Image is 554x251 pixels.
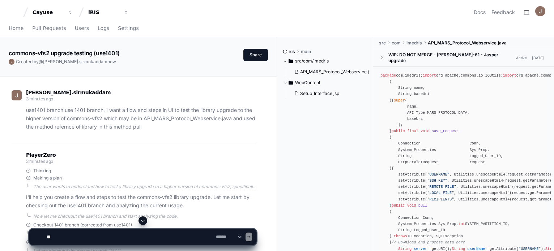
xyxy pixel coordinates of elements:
[43,59,107,64] span: [PERSON_NAME].sirmukaddam
[118,20,138,37] a: Settings
[300,91,339,96] span: Setup_Interface.jsp
[33,184,256,190] div: The user wants to understand how to test a library upgrade to a higher version of commons-vfs2, s...
[32,20,66,37] a: Pull Requests
[503,73,516,78] span: import
[33,213,256,219] div: Now let me checkout the use1401 branch and start analyzing the code.
[39,59,43,64] span: @
[30,6,76,19] button: Cayuse
[427,185,456,189] span: "REMOTE_FILE"
[33,9,64,16] div: Cayuse
[300,69,376,75] span: API_MARS_Protocol_Webservice.java
[289,49,295,55] span: iris
[394,98,405,103] span: super
[33,175,62,181] span: Making a plan
[532,55,544,61] div: [DATE]
[392,40,401,46] span: com
[9,20,24,37] a: Home
[26,193,256,210] p: I'll help you create a flow and steps to test the commons-vfs2 library upgrade. Let me start by c...
[474,9,486,16] a: Docs
[75,20,89,37] a: Users
[283,55,368,67] button: src/com/imedris
[427,178,447,183] span: "SSH_KEY"
[535,6,545,16] img: ACg8ocL0-VV38dUbyLUN_j_Ryupr2ywH6Bky3aOUOf03hrByMsB9Zg=s96-c
[26,106,256,131] p: use1401 branch use 1401 branch, I want a flow and steps in UI to test the library upgrade to the ...
[531,227,550,247] iframe: Open customer support
[26,153,56,157] span: PlayerZero
[514,55,529,61] span: Active
[16,59,116,65] span: Created by
[107,59,116,64] span: now
[428,40,507,46] span: API_MARS_Protocol_Webservice.java
[9,59,14,65] img: ACg8ocL0-VV38dUbyLUN_j_Ryupr2ywH6Bky3aOUOf03hrByMsB9Zg=s96-c
[301,49,311,55] span: main
[392,129,405,133] span: public
[9,49,120,57] app-text-character-animate: commons-vfs2 upgrade testing (use1401)
[26,96,53,101] span: 3 minutes ago
[421,129,430,133] span: void
[85,6,132,19] button: iRIS
[491,9,515,16] button: Feedback
[392,203,405,208] span: public
[98,26,109,30] span: Logs
[427,172,449,177] span: "USERNAME"
[418,203,427,208] span: pull
[407,203,416,208] span: void
[423,73,436,78] span: import
[289,78,293,87] svg: Directory
[379,40,386,46] span: src
[98,20,109,37] a: Logs
[388,52,514,64] div: WIP: DO NOT MERGE - [PERSON_NAME]-61 - Jasper upgrade
[407,129,418,133] span: final
[26,159,53,164] span: 3 minutes ago
[406,40,422,46] span: imedris
[75,26,89,30] span: Users
[291,67,369,77] button: API_MARS_Protocol_Webservice.java
[432,129,459,133] span: save_request
[295,80,320,86] span: WebContent
[380,73,396,78] span: package
[427,197,454,202] span: "RECIPIENTS"
[427,191,454,195] span: "LOCAL_FILE"
[88,9,119,16] div: iRIS
[33,168,51,174] span: Thinking
[118,26,138,30] span: Settings
[289,57,293,65] svg: Directory
[283,77,368,88] button: WebContent
[26,90,111,95] span: [PERSON_NAME].sirmukaddam
[295,58,329,64] span: src/com/imedris
[380,79,430,102] span: ( String name, String baseUri )
[9,26,24,30] span: Home
[380,135,503,170] span: ( Connection Conn, System_Properties Sys_Prop, String Logged_User_ID, HttpServletRequest request )
[291,88,363,99] button: Setup_Interface.jsp
[243,49,268,61] button: Share
[32,26,66,30] span: Pull Requests
[12,90,22,100] img: ACg8ocL0-VV38dUbyLUN_j_Ryupr2ywH6Bky3aOUOf03hrByMsB9Zg=s96-c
